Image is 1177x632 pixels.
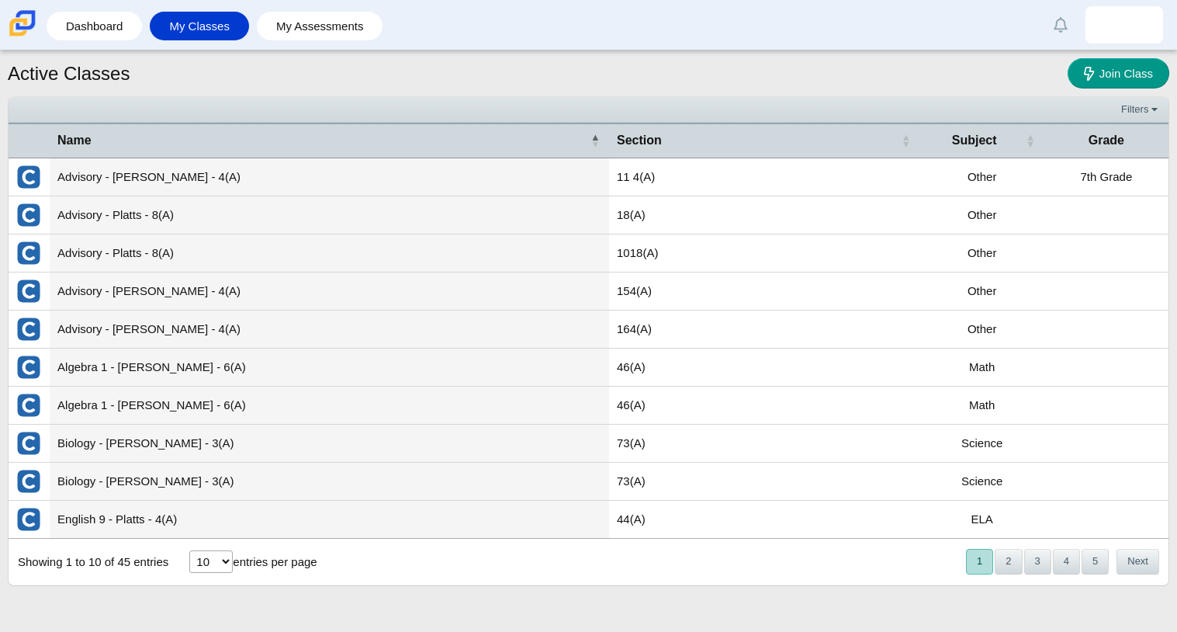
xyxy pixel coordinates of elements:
[1044,8,1078,42] a: Alerts
[50,425,609,463] td: Biology - [PERSON_NAME] - 3(A)
[16,393,41,418] img: External class connected through Clever
[6,29,39,42] a: Carmen School of Science & Technology
[995,549,1022,575] button: 2
[16,165,41,189] img: External class connected through Clever
[265,12,376,40] a: My Assessments
[590,124,600,157] span: Name : Activate to invert sorting
[50,349,609,387] td: Algebra 1 - [PERSON_NAME] - 6(A)
[902,124,911,157] span: Section : Activate to sort
[920,387,1044,425] td: Math
[1089,134,1124,147] span: Grade
[8,61,130,87] h1: Active Classes
[920,501,1044,539] td: ELA
[609,158,920,196] td: 11 4(A)
[617,134,662,147] span: Section
[1024,549,1051,575] button: 3
[952,134,997,147] span: Subject
[50,158,609,196] td: Advisory - [PERSON_NAME] - 4(A)
[609,196,920,234] td: 18(A)
[9,539,168,585] div: Showing 1 to 10 of 45 entries
[1082,549,1109,575] button: 5
[16,203,41,227] img: External class connected through Clever
[1117,102,1165,117] a: Filters
[50,501,609,539] td: English 9 - Platts - 4(A)
[233,555,317,568] label: entries per page
[16,469,41,494] img: External class connected through Clever
[1099,67,1153,80] span: Join Class
[16,355,41,380] img: External class connected through Clever
[609,463,920,501] td: 73(A)
[1112,12,1137,37] img: farrah.lucasharris.V77vvT
[57,134,92,147] span: Name
[50,234,609,273] td: Advisory - Platts - 8(A)
[920,349,1044,387] td: Math
[50,196,609,234] td: Advisory - Platts - 8(A)
[609,311,920,349] td: 164(A)
[1044,158,1168,196] td: 7th Grade
[158,12,241,40] a: My Classes
[16,431,41,456] img: External class connected through Clever
[609,387,920,425] td: 46(A)
[1053,549,1080,575] button: 4
[50,311,609,349] td: Advisory - [PERSON_NAME] - 4(A)
[609,273,920,311] td: 154(A)
[964,549,1159,575] nav: pagination
[920,463,1044,501] td: Science
[609,234,920,273] td: 1018(A)
[50,463,609,501] td: Biology - [PERSON_NAME] - 3(A)
[1068,58,1169,89] a: Join Class
[16,507,41,532] img: External class connected through Clever
[50,387,609,425] td: Algebra 1 - [PERSON_NAME] - 6(A)
[920,158,1044,196] td: Other
[50,273,609,311] td: Advisory - [PERSON_NAME] - 4(A)
[920,234,1044,273] td: Other
[920,311,1044,349] td: Other
[1026,124,1035,157] span: Subject : Activate to sort
[609,501,920,539] td: 44(A)
[966,549,993,575] button: 1
[6,7,39,40] img: Carmen School of Science & Technology
[54,12,134,40] a: Dashboard
[609,425,920,463] td: 73(A)
[920,196,1044,234] td: Other
[920,273,1044,311] td: Other
[16,279,41,304] img: External class connected through Clever
[920,425,1044,463] td: Science
[609,349,920,387] td: 46(A)
[1116,549,1159,575] button: Next
[1085,6,1163,43] a: farrah.lucasharris.V77vvT
[16,317,41,342] img: External class connected through Clever
[16,241,41,266] img: External class connected through Clever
